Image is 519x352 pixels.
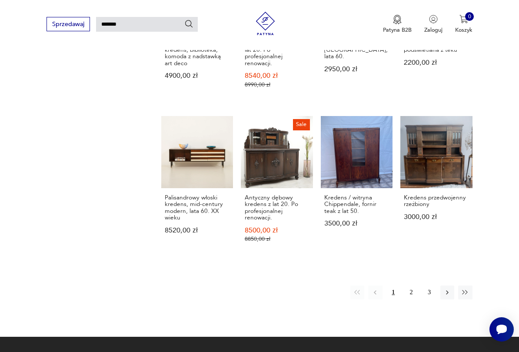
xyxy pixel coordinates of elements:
img: Ikonka użytkownika [429,15,438,23]
h3: Antyczny dębowy kredens z lat 20. Po profesjonalnej renowacji. [245,194,309,221]
p: 4900,00 zł [165,73,230,79]
button: Sprzedawaj [47,17,90,31]
iframe: Smartsupp widget button [489,317,514,342]
button: Zaloguj [424,15,442,34]
div: 0 [465,12,474,21]
p: 2200,00 zł [404,60,469,66]
button: Patyna B2B [383,15,412,34]
p: 2950,00 zł [324,66,389,73]
a: Sprzedawaj [47,22,90,27]
h3: Palisandrowy włoski kredens, mid-century modern, lata 60. XX wieku [165,194,230,221]
a: Palisandrowy włoski kredens, mid-century modern, lata 60. XX wiekuPalisandrowy włoski kredens, mi... [161,116,233,258]
button: 2 [404,286,418,299]
p: 8500,00 zł [245,227,309,234]
a: Kredens przedwojenny rzeźbionyKredens przedwojenny rzeźbiony3000,00 zł [400,116,472,258]
p: Zaloguj [424,26,442,34]
h3: Odnowiona serwantka, kredens, biblioteka, komoda z nadstawką art deco [165,40,230,66]
p: 8850,00 zł [245,236,309,242]
button: 3 [422,286,436,299]
p: 8990,00 zł [245,82,309,88]
p: Patyna B2B [383,26,412,34]
p: 8520,00 zł [165,227,230,234]
button: 0Koszyk [455,15,472,34]
h3: Kredens witryna podświetlana z teku [404,40,469,53]
img: Ikona koszyka [459,15,468,23]
h3: Kredens, [GEOGRAPHIC_DATA], lata 60. [324,40,389,60]
p: 3500,00 zł [324,220,389,227]
button: 1 [386,286,400,299]
img: Ikona medalu [393,15,402,24]
h3: Kredens / witryna Chippendale, fornir teak z lat 50. [324,194,389,214]
p: 8540,00 zł [245,73,309,79]
a: Ikona medaluPatyna B2B [383,15,412,34]
button: Szukaj [184,19,194,29]
img: Patyna - sklep z meblami i dekoracjami vintage [251,12,280,35]
p: Koszyk [455,26,472,34]
h3: Kredens przedwojenny rzeźbiony [404,194,469,208]
h3: Zabytkowy kredens z lat 20. Po profesjonalnej renowacji. [245,40,309,66]
p: 3000,00 zł [404,214,469,220]
a: SaleAntyczny dębowy kredens z lat 20. Po profesjonalnej renowacji.Antyczny dębowy kredens z lat 2... [241,116,313,258]
a: Kredens / witryna Chippendale, fornir teak z lat 50.Kredens / witryna Chippendale, fornir teak z ... [321,116,393,258]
